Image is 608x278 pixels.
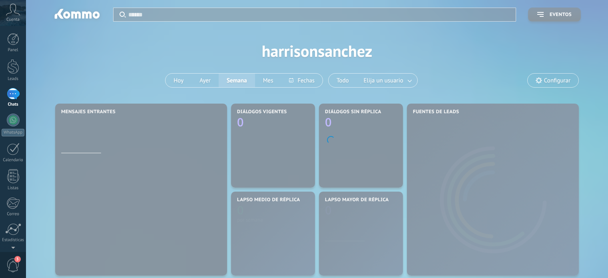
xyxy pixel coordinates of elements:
[2,158,25,163] div: Calendario
[2,212,25,217] div: Correo
[2,102,25,107] div: Chats
[2,48,25,53] div: Panel
[14,256,21,262] span: 3
[2,129,24,136] div: WhatsApp
[6,17,20,22] span: Cuenta
[2,238,25,243] div: Estadísticas
[2,186,25,191] div: Listas
[2,76,25,82] div: Leads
